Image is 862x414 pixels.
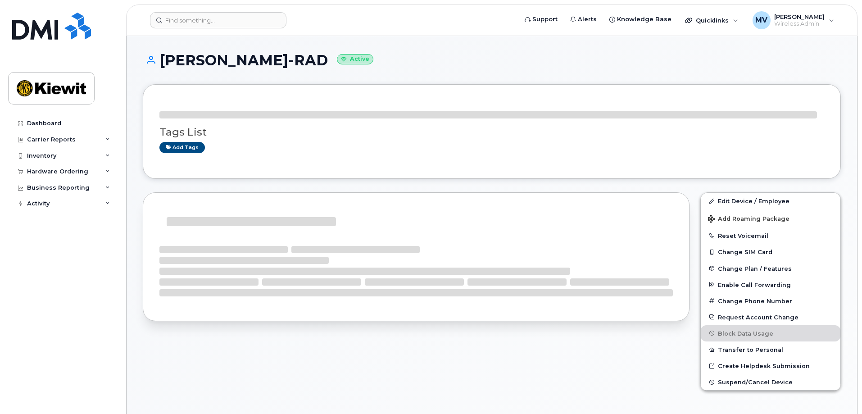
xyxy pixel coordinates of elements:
span: Enable Call Forwarding [718,281,791,288]
span: Add Roaming Package [708,215,789,224]
h1: [PERSON_NAME]-RAD [143,52,841,68]
button: Change Phone Number [701,293,840,309]
button: Change SIM Card [701,244,840,260]
button: Transfer to Personal [701,341,840,358]
button: Add Roaming Package [701,209,840,227]
a: Edit Device / Employee [701,193,840,209]
button: Change Plan / Features [701,260,840,277]
a: Add tags [159,142,205,153]
small: Active [337,54,373,64]
button: Suspend/Cancel Device [701,374,840,390]
button: Block Data Usage [701,325,840,341]
span: Suspend/Cancel Device [718,379,793,386]
span: Change Plan / Features [718,265,792,272]
a: Create Helpdesk Submission [701,358,840,374]
h3: Tags List [159,127,824,138]
button: Enable Call Forwarding [701,277,840,293]
button: Reset Voicemail [701,227,840,244]
button: Request Account Change [701,309,840,325]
